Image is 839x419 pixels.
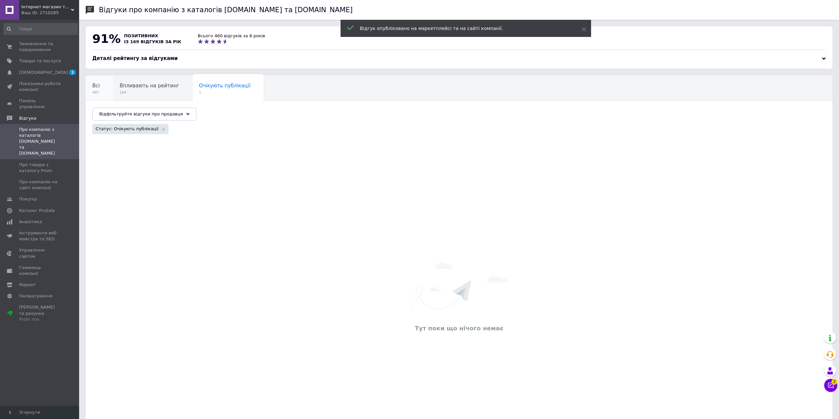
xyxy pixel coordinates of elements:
span: Управління сайтом [19,247,61,259]
span: 1 [69,70,76,75]
button: Чат з покупцем2 [824,379,837,392]
div: Ваш ID: 2710285 [21,10,79,16]
h1: Відгуки про компанію з каталогів [DOMAIN_NAME] та [DOMAIN_NAME] [99,6,353,14]
div: Тут поки що нічого немає [89,324,829,332]
span: Статус: Очікують публікації [96,126,159,132]
span: Відфільтруйте відгуки про продавця [99,111,183,116]
span: Деталі рейтингу за відгуками [92,55,178,61]
span: Налаштування [19,293,53,299]
span: Опубліковані без комен... [92,108,159,114]
span: Каталог ProSale [19,208,55,214]
div: Відгук опубліковано на маркетплейсі та на сайті компанії. [360,25,565,32]
span: Всі [92,83,100,89]
span: із 169 відгуків за рік [124,39,181,44]
span: [PERSON_NAME] та рахунки [19,304,61,322]
span: Відгуки [19,115,36,121]
span: [DEMOGRAPHIC_DATA] [19,70,68,75]
span: Товари та послуги [19,58,61,64]
span: Покупці [19,196,37,202]
span: Показники роботи компанії [19,81,61,93]
div: Опубліковані без коментаря [86,101,172,126]
div: Prom топ [19,316,61,322]
span: Впливають на рейтинг [120,83,179,89]
span: 164 [120,90,179,95]
span: Інтернет магазин товарів Для всієї родини ForAll.com.ua [21,4,71,10]
span: 1 [199,90,251,95]
span: Маркет [19,282,36,288]
span: Про товари з каталогу Prom [19,162,61,174]
input: Пошук [3,23,78,35]
span: Гаманець компанії [19,265,61,277]
span: Інструменти веб-майстра та SEO [19,230,61,242]
div: Всього 460 відгуків за 8 років [198,33,265,39]
span: Про компанію з каталогів [DOMAIN_NAME] та [DOMAIN_NAME] [19,127,61,157]
span: Замовлення та повідомлення [19,41,61,53]
span: Аналітика [19,219,42,225]
span: Очікують публікації [199,83,251,89]
span: 91% [92,32,121,45]
span: Панель управління [19,98,61,110]
div: Деталі рейтингу за відгуками [92,55,826,62]
span: Про компанію на сайті компанії [19,179,61,191]
span: 487 [92,90,100,95]
span: позитивних [124,33,158,38]
span: 2 [831,379,837,385]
